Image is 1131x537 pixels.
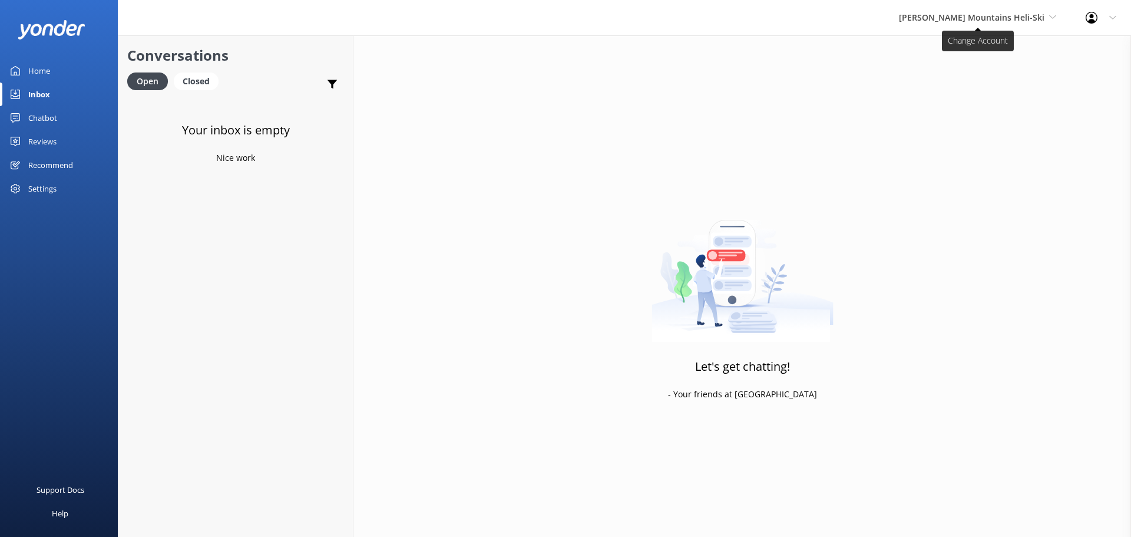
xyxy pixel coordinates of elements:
p: Nice work [216,151,255,164]
div: Reviews [28,130,57,153]
div: Open [127,73,168,90]
img: artwork of a man stealing a conversation from at giant smartphone [652,195,834,342]
div: Home [28,59,50,83]
div: Closed [174,73,219,90]
h3: Let's get chatting! [695,357,790,376]
div: Support Docs [37,478,84,502]
div: Help [52,502,68,525]
p: - Your friends at [GEOGRAPHIC_DATA] [668,388,817,401]
div: Chatbot [28,106,57,130]
div: Inbox [28,83,50,106]
div: Settings [28,177,57,200]
span: [PERSON_NAME] Mountains Heli-Ski [899,12,1044,23]
a: Open [127,74,174,87]
h2: Conversations [127,44,344,67]
div: Recommend [28,153,73,177]
img: yonder-white-logo.png [18,20,85,39]
h3: Your inbox is empty [182,121,290,140]
a: Closed [174,74,224,87]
